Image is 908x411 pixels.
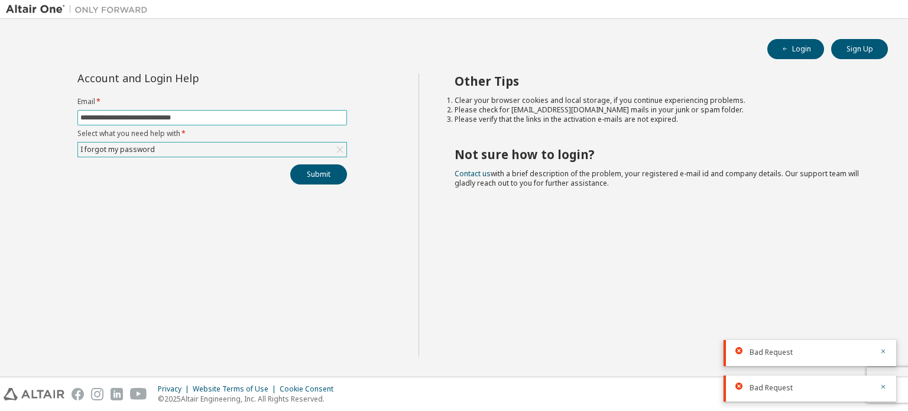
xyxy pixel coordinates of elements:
[193,384,280,394] div: Website Terms of Use
[77,129,347,138] label: Select what you need help with
[767,39,824,59] button: Login
[77,97,347,106] label: Email
[280,384,340,394] div: Cookie Consent
[290,164,347,185] button: Submit
[158,394,340,404] p: © 2025 Altair Engineering, Inc. All Rights Reserved.
[455,96,867,105] li: Clear your browser cookies and local storage, if you continue experiencing problems.
[78,143,346,157] div: I forgot my password
[6,4,154,15] img: Altair One
[158,384,193,394] div: Privacy
[455,169,859,188] span: with a brief description of the problem, your registered e-mail id and company details. Our suppo...
[750,348,793,357] span: Bad Request
[130,388,147,400] img: youtube.svg
[455,169,491,179] a: Contact us
[77,73,293,83] div: Account and Login Help
[455,105,867,115] li: Please check for [EMAIL_ADDRESS][DOMAIN_NAME] mails in your junk or spam folder.
[91,388,103,400] img: instagram.svg
[750,383,793,393] span: Bad Request
[831,39,888,59] button: Sign Up
[4,388,64,400] img: altair_logo.svg
[72,388,84,400] img: facebook.svg
[455,115,867,124] li: Please verify that the links in the activation e-mails are not expired.
[111,388,123,400] img: linkedin.svg
[455,73,867,89] h2: Other Tips
[455,147,867,162] h2: Not sure how to login?
[79,143,157,156] div: I forgot my password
